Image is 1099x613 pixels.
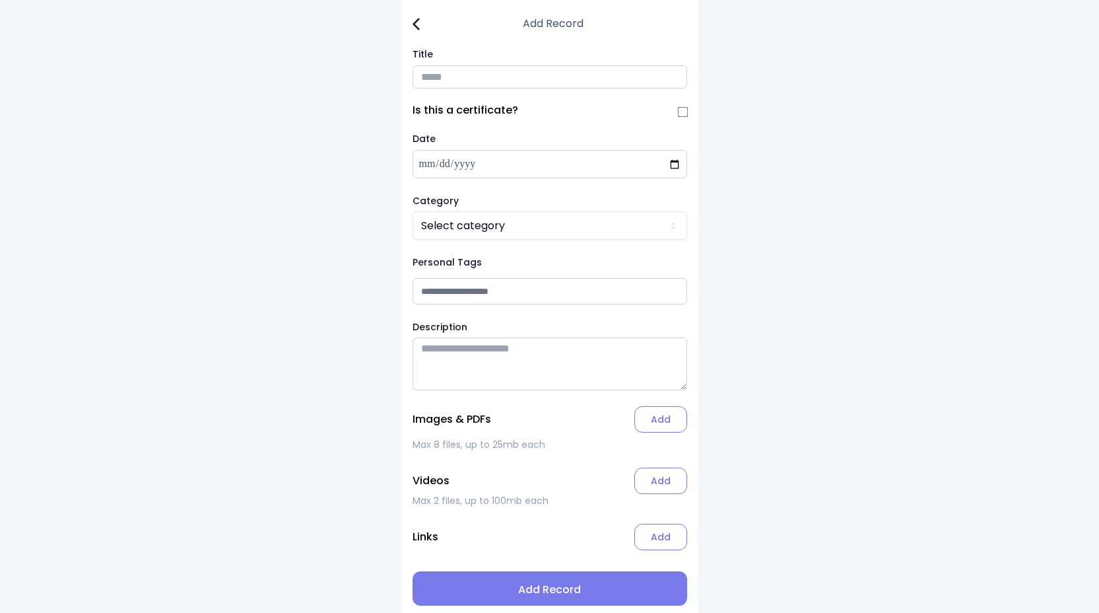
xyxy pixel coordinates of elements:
[413,48,687,61] label: Title
[523,16,583,32] h3: Add Record
[413,194,687,207] label: Category
[413,494,549,507] span: Max 2 files, up to 100mb each
[413,320,687,334] label: Description
[413,132,436,145] label: Date
[634,406,687,433] label: Add
[423,582,677,598] span: Add Record
[413,414,491,425] p: Images & PDFs
[634,524,687,550] div: Add
[413,476,450,486] p: Videos
[413,256,687,269] label: Personal Tags
[413,105,518,116] label: Is this a certificate?
[413,532,438,542] p: Links
[413,278,687,305] input: Search or create tag
[413,438,545,451] span: Max 8 files, up to 25mb each
[413,571,687,606] button: Add Record
[634,468,687,494] label: Add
